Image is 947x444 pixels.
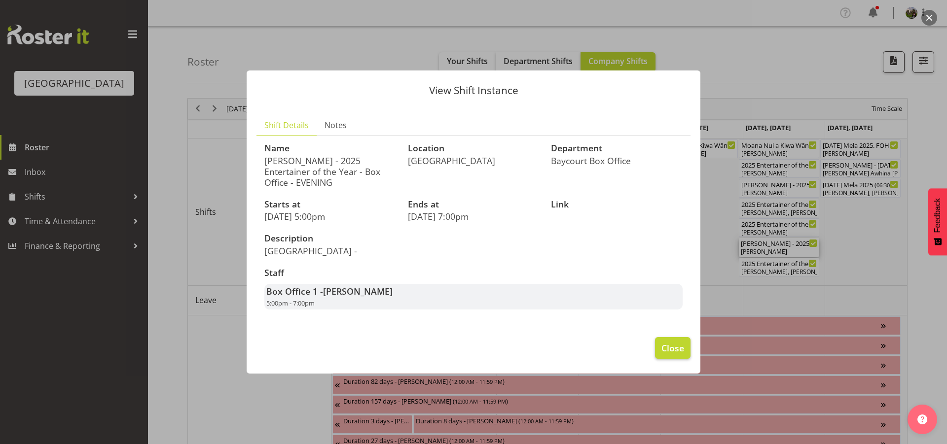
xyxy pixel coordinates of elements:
strong: Box Office 1 - [266,285,393,297]
p: [DATE] 5:00pm [264,211,396,222]
p: [GEOGRAPHIC_DATA] - [264,245,468,256]
h3: Description [264,234,468,243]
h3: Location [408,143,540,153]
span: Close [661,342,684,354]
button: Close [655,337,691,359]
h3: Ends at [408,200,540,209]
h3: Staff [264,268,683,278]
p: Baycourt Box Office [551,155,683,166]
span: [PERSON_NAME] [323,285,393,297]
img: help-xxl-2.png [917,414,927,424]
p: [PERSON_NAME] - 2025 Entertainer of the Year - Box Office - EVENING [264,155,396,188]
span: Notes [325,119,347,131]
span: 5:00pm - 7:00pm [266,299,315,307]
p: [DATE] 7:00pm [408,211,540,222]
h3: Name [264,143,396,153]
button: Feedback - Show survey [928,188,947,255]
p: [GEOGRAPHIC_DATA] [408,155,540,166]
span: Shift Details [264,119,309,131]
p: View Shift Instance [256,85,691,96]
span: Feedback [933,198,942,233]
h3: Department [551,143,683,153]
h3: Starts at [264,200,396,209]
h3: Link [551,200,683,209]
